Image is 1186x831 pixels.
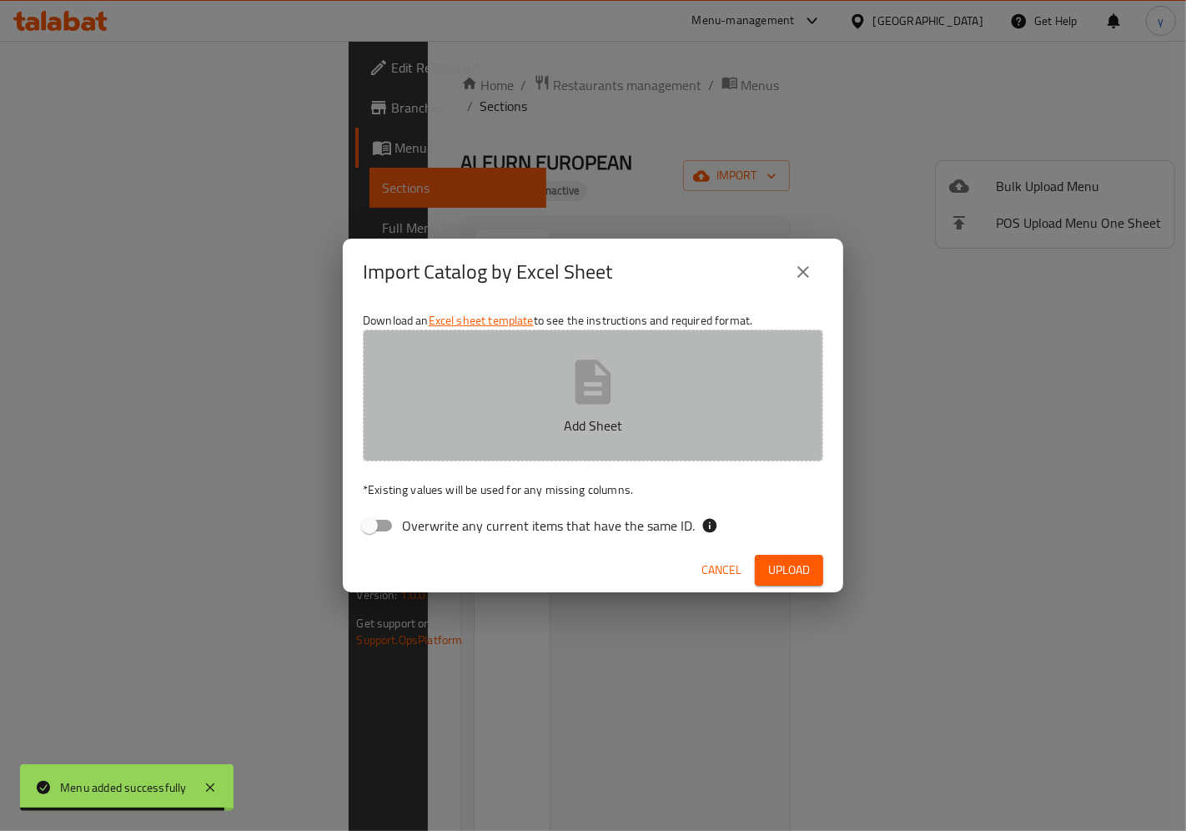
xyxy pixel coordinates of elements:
button: Cancel [695,555,748,586]
button: Add Sheet [363,330,823,461]
p: Existing values will be used for any missing columns. [363,481,823,498]
span: Upload [768,560,810,581]
div: Menu added successfully [60,778,187,797]
span: Cancel [701,560,741,581]
span: Overwrite any current items that have the same ID. [402,516,695,536]
button: Upload [755,555,823,586]
a: Excel sheet template [429,310,534,331]
button: close [783,252,823,292]
svg: If the overwrite option isn't selected, then the items that match an existing ID will be ignored ... [701,517,718,534]
h2: Import Catalog by Excel Sheet [363,259,612,285]
div: Download an to see the instructions and required format. [343,305,843,547]
p: Add Sheet [389,415,797,436]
